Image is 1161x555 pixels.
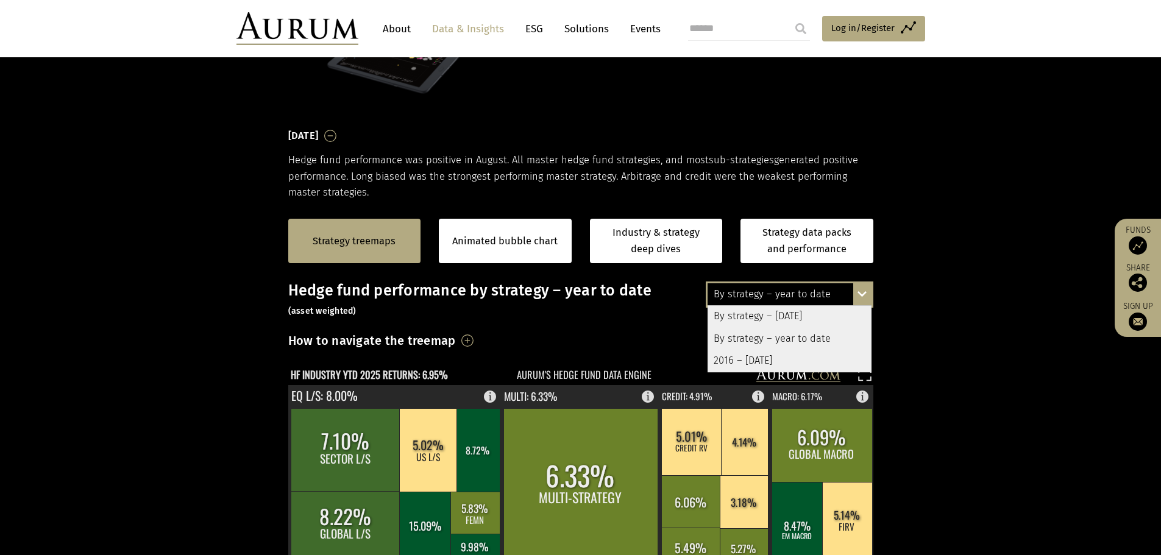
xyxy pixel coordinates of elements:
a: Sign up [1121,301,1155,331]
span: Log in/Register [831,21,895,35]
h3: [DATE] [288,127,319,145]
a: Strategy data packs and performance [740,219,873,263]
a: Events [624,18,661,40]
div: Share [1121,264,1155,292]
a: Animated bubble chart [452,233,558,249]
h3: Hedge fund performance by strategy – year to date [288,281,873,318]
a: About [377,18,417,40]
img: Sign up to our newsletter [1129,313,1147,331]
a: Data & Insights [426,18,510,40]
img: Aurum [236,12,358,45]
div: By strategy – [DATE] [708,306,872,328]
a: Industry & strategy deep dives [590,219,723,263]
h3: How to navigate the treemap [288,330,456,351]
a: Strategy treemaps [313,233,396,249]
a: Solutions [558,18,615,40]
img: Share this post [1129,274,1147,292]
a: Log in/Register [822,16,925,41]
input: Submit [789,16,813,41]
div: By strategy – year to date [708,283,872,305]
span: sub-strategies [709,154,774,166]
p: Hedge fund performance was positive in August. All master hedge fund strategies, and most generat... [288,152,873,200]
small: (asset weighted) [288,306,357,316]
div: By strategy – year to date [708,328,872,350]
a: Funds [1121,225,1155,255]
div: 2016 – [DATE] [708,350,872,372]
a: ESG [519,18,549,40]
img: Access Funds [1129,236,1147,255]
